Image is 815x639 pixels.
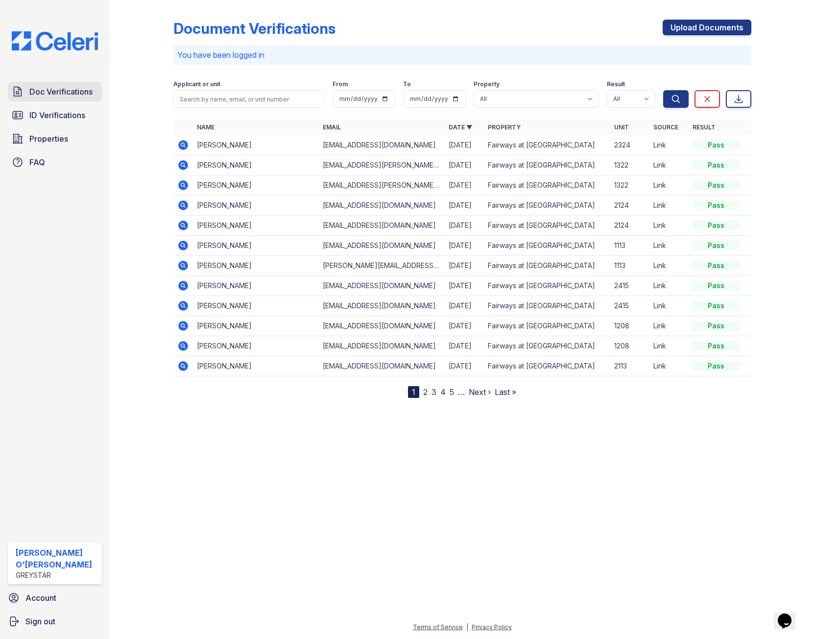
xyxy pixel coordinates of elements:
[197,123,215,131] a: Name
[649,196,689,216] td: Link
[25,615,55,627] span: Sign out
[319,135,445,155] td: [EMAIL_ADDRESS][DOMAIN_NAME]
[693,140,740,150] div: Pass
[693,123,716,131] a: Result
[474,80,500,88] label: Property
[649,276,689,296] td: Link
[484,296,610,316] td: Fairways at [GEOGRAPHIC_DATA]
[445,196,484,216] td: [DATE]
[610,236,649,256] td: 1113
[193,336,319,356] td: [PERSON_NAME]
[29,86,93,98] span: Doc Verifications
[319,276,445,296] td: [EMAIL_ADDRESS][DOMAIN_NAME]
[610,316,649,336] td: 1208
[16,547,98,570] div: [PERSON_NAME] O'[PERSON_NAME]
[653,123,678,131] a: Source
[319,356,445,376] td: [EMAIL_ADDRESS][DOMAIN_NAME]
[333,80,348,88] label: From
[193,175,319,196] td: [PERSON_NAME]
[649,175,689,196] td: Link
[445,256,484,276] td: [DATE]
[193,196,319,216] td: [PERSON_NAME]
[610,155,649,175] td: 1322
[445,356,484,376] td: [DATE]
[445,135,484,155] td: [DATE]
[774,600,805,629] iframe: chat widget
[319,316,445,336] td: [EMAIL_ADDRESS][DOMAIN_NAME]
[4,612,106,631] a: Sign out
[29,133,68,145] span: Properties
[445,216,484,236] td: [DATE]
[693,180,740,190] div: Pass
[484,196,610,216] td: Fairways at [GEOGRAPHIC_DATA]
[450,387,454,397] a: 5
[8,152,102,172] a: FAQ
[445,336,484,356] td: [DATE]
[610,175,649,196] td: 1322
[193,256,319,276] td: [PERSON_NAME]
[323,123,341,131] a: Email
[693,241,740,250] div: Pass
[445,316,484,336] td: [DATE]
[610,196,649,216] td: 2124
[177,49,747,61] p: You have been logged in
[610,296,649,316] td: 2415
[649,316,689,336] td: Link
[193,155,319,175] td: [PERSON_NAME]
[614,123,629,131] a: Unit
[693,281,740,291] div: Pass
[484,256,610,276] td: Fairways at [GEOGRAPHIC_DATA]
[488,123,521,131] a: Property
[193,216,319,236] td: [PERSON_NAME]
[607,80,625,88] label: Result
[472,623,512,631] a: Privacy Policy
[445,155,484,175] td: [DATE]
[319,175,445,196] td: [EMAIL_ADDRESS][PERSON_NAME][DOMAIN_NAME]
[193,356,319,376] td: [PERSON_NAME]
[29,156,45,168] span: FAQ
[16,570,98,580] div: Greystar
[693,361,740,371] div: Pass
[445,236,484,256] td: [DATE]
[484,155,610,175] td: Fairways at [GEOGRAPHIC_DATA]
[484,135,610,155] td: Fairways at [GEOGRAPHIC_DATA]
[8,129,102,148] a: Properties
[610,336,649,356] td: 1208
[431,387,436,397] a: 3
[484,216,610,236] td: Fairways at [GEOGRAPHIC_DATA]
[319,196,445,216] td: [EMAIL_ADDRESS][DOMAIN_NAME]
[610,256,649,276] td: 1113
[423,387,428,397] a: 2
[319,216,445,236] td: [EMAIL_ADDRESS][DOMAIN_NAME]
[193,236,319,256] td: [PERSON_NAME]
[319,256,445,276] td: [PERSON_NAME][EMAIL_ADDRESS][DOMAIN_NAME]
[173,90,325,108] input: Search by name, email, or unit number
[319,155,445,175] td: [EMAIL_ADDRESS][PERSON_NAME][DOMAIN_NAME]
[484,356,610,376] td: Fairways at [GEOGRAPHIC_DATA]
[693,221,740,230] div: Pass
[663,20,751,35] a: Upload Documents
[693,261,740,270] div: Pass
[693,321,740,331] div: Pass
[173,80,220,88] label: Applicant or unit
[408,386,419,398] div: 1
[610,135,649,155] td: 2324
[610,216,649,236] td: 2124
[484,316,610,336] td: Fairways at [GEOGRAPHIC_DATA]
[8,105,102,125] a: ID Verifications
[693,160,740,170] div: Pass
[466,623,468,631] div: |
[495,387,516,397] a: Last »
[469,387,491,397] a: Next ›
[403,80,411,88] label: To
[649,336,689,356] td: Link
[484,336,610,356] td: Fairways at [GEOGRAPHIC_DATA]
[193,316,319,336] td: [PERSON_NAME]
[319,336,445,356] td: [EMAIL_ADDRESS][DOMAIN_NAME]
[484,175,610,196] td: Fairways at [GEOGRAPHIC_DATA]
[649,296,689,316] td: Link
[413,623,463,631] a: Terms of Service
[610,276,649,296] td: 2415
[193,135,319,155] td: [PERSON_NAME]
